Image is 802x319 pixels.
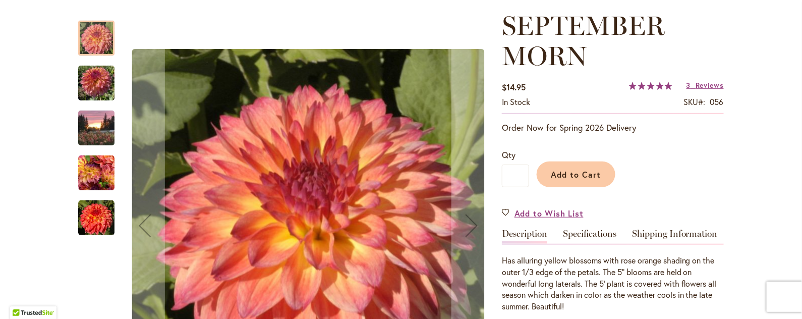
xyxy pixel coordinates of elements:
span: Reviews [696,80,724,90]
span: Add to Cart [551,169,601,180]
a: 3 Reviews [686,80,724,90]
div: September Morn [78,100,125,145]
div: 100% [628,82,673,90]
a: Description [502,229,547,244]
a: Shipping Information [632,229,718,244]
div: Availability [502,96,530,108]
span: Qty [502,149,515,160]
div: September Morn [78,190,114,235]
p: Order Now for Spring 2026 Delivery [502,122,724,134]
a: Add to Wish List [502,207,584,219]
img: September Morn [78,200,114,236]
img: SEPTEMBER MORN [78,59,114,108]
div: September Morn [78,145,125,190]
span: SEPTEMBER MORN [502,10,665,72]
span: $14.95 [502,82,526,92]
div: September Morn [78,11,125,56]
div: Has alluring yellow blossoms with rose orange shading on the outer 1/3 edge of the petals. The 5"... [502,255,724,312]
button: Add to Cart [537,162,615,187]
div: Detailed Product Info [502,229,724,312]
span: 3 [686,80,691,90]
a: Specifications [563,229,616,244]
span: Add to Wish List [514,207,584,219]
div: 056 [710,96,724,108]
span: In stock [502,96,530,107]
div: SEPTEMBER MORN [78,56,125,100]
img: September Morn [78,155,114,191]
strong: SKU [684,96,706,107]
img: September Morn [78,104,114,152]
iframe: Launch Accessibility Center [8,283,36,311]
